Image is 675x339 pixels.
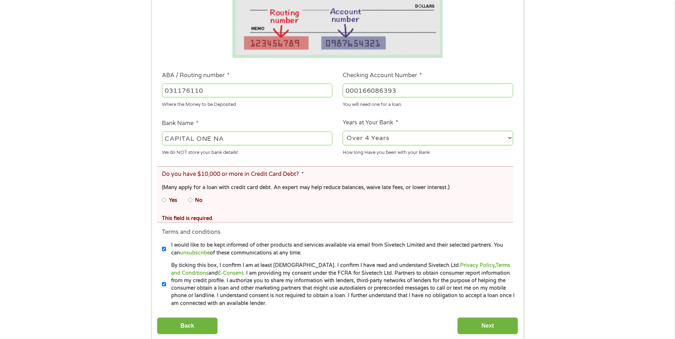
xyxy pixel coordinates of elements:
a: Privacy Policy [460,262,495,268]
div: Where the Money to be Deposited [162,98,332,108]
input: 263177916 [162,84,332,97]
input: Back [157,317,218,335]
label: ABA / Routing number [162,72,230,79]
label: Do you have $10,000 or more in Credit Card Debt? [162,171,304,178]
label: Bank Name [162,120,199,127]
label: By ticking this box, I confirm I am at least [DEMOGRAPHIC_DATA]. I confirm I have read and unders... [166,262,515,307]
div: We do NOT store your bank details! [162,146,332,156]
div: (Many apply for a loan with credit card debt. An expert may help reduce balances, waive late fees... [162,184,508,192]
input: Next [457,317,518,335]
div: How long Have you been with your Bank [343,146,513,156]
label: Yes [169,197,177,204]
label: I would like to be kept informed of other products and services available via email from Sivetech... [166,241,515,257]
label: Checking Account Number [343,72,422,79]
label: No [195,197,202,204]
a: E-Consent [218,270,243,276]
a: unsubscribe [180,250,210,256]
a: Terms and Conditions [171,262,510,276]
label: Years at Your Bank [343,119,398,127]
label: Terms and conditions [162,228,221,236]
input: 345634636 [343,84,513,97]
div: You will need one for a loan. [343,98,513,108]
div: This field is required. [162,215,508,222]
